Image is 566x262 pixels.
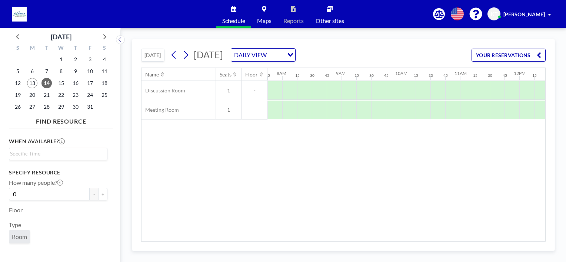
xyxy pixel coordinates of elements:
[266,73,270,78] div: 45
[99,66,110,76] span: Saturday, October 11, 2025
[13,102,23,112] span: Sunday, October 26, 2025
[283,18,304,24] span: Reports
[491,11,497,17] span: KT
[216,87,241,94] span: 1
[503,73,507,78] div: 45
[27,102,37,112] span: Monday, October 27, 2025
[141,107,179,113] span: Meeting Room
[310,73,314,78] div: 30
[395,71,407,76] div: 10AM
[70,90,81,100] span: Thursday, October 23, 2025
[70,78,81,88] span: Thursday, October 16, 2025
[532,73,537,78] div: 15
[85,66,95,76] span: Friday, October 10, 2025
[51,32,71,42] div: [DATE]
[41,78,52,88] span: Tuesday, October 14, 2025
[41,90,52,100] span: Tuesday, October 21, 2025
[384,73,389,78] div: 45
[56,78,66,88] span: Wednesday, October 15, 2025
[455,71,467,76] div: 11AM
[70,66,81,76] span: Thursday, October 9, 2025
[472,49,546,62] button: YOUR RESERVATIONS
[245,71,258,78] div: Floor
[99,78,110,88] span: Saturday, October 18, 2025
[13,78,23,88] span: Sunday, October 12, 2025
[68,44,83,53] div: T
[222,18,245,24] span: Schedule
[233,50,268,60] span: DAILY VIEW
[13,66,23,76] span: Sunday, October 5, 2025
[27,90,37,100] span: Monday, October 20, 2025
[40,44,54,53] div: T
[12,233,27,240] span: Room
[99,188,107,200] button: +
[11,44,25,53] div: S
[9,206,23,214] label: Floor
[194,49,223,60] span: [DATE]
[257,18,272,24] span: Maps
[443,73,448,78] div: 45
[41,66,52,76] span: Tuesday, October 7, 2025
[10,150,103,158] input: Search for option
[70,54,81,65] span: Thursday, October 2, 2025
[9,179,63,186] label: How many people?
[473,73,477,78] div: 15
[83,44,97,53] div: F
[56,102,66,112] span: Wednesday, October 29, 2025
[269,50,283,60] input: Search for option
[242,107,267,113] span: -
[277,71,286,76] div: 8AM
[216,107,241,113] span: 1
[503,11,545,17] span: [PERSON_NAME]
[145,71,159,78] div: Name
[85,90,95,100] span: Friday, October 24, 2025
[414,73,418,78] div: 15
[325,73,329,78] div: 45
[9,221,21,229] label: Type
[231,49,295,61] div: Search for option
[97,44,111,53] div: S
[9,115,113,125] h4: FIND RESOURCE
[54,44,69,53] div: W
[90,188,99,200] button: -
[514,71,526,76] div: 12PM
[70,102,81,112] span: Thursday, October 30, 2025
[141,87,185,94] span: Discussion Room
[316,18,344,24] span: Other sites
[242,87,267,94] span: -
[429,73,433,78] div: 30
[13,90,23,100] span: Sunday, October 19, 2025
[488,73,492,78] div: 30
[9,148,107,159] div: Search for option
[369,73,374,78] div: 30
[41,102,52,112] span: Tuesday, October 28, 2025
[25,44,40,53] div: M
[56,66,66,76] span: Wednesday, October 8, 2025
[99,54,110,65] span: Saturday, October 4, 2025
[141,49,164,62] button: [DATE]
[56,54,66,65] span: Wednesday, October 1, 2025
[99,90,110,100] span: Saturday, October 25, 2025
[354,73,359,78] div: 15
[85,102,95,112] span: Friday, October 31, 2025
[27,66,37,76] span: Monday, October 6, 2025
[295,73,300,78] div: 15
[85,78,95,88] span: Friday, October 17, 2025
[56,90,66,100] span: Wednesday, October 22, 2025
[27,78,37,88] span: Monday, October 13, 2025
[9,169,107,176] h3: Specify resource
[12,7,27,22] img: organization-logo
[220,71,232,78] div: Seats
[85,54,95,65] span: Friday, October 3, 2025
[336,71,346,76] div: 9AM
